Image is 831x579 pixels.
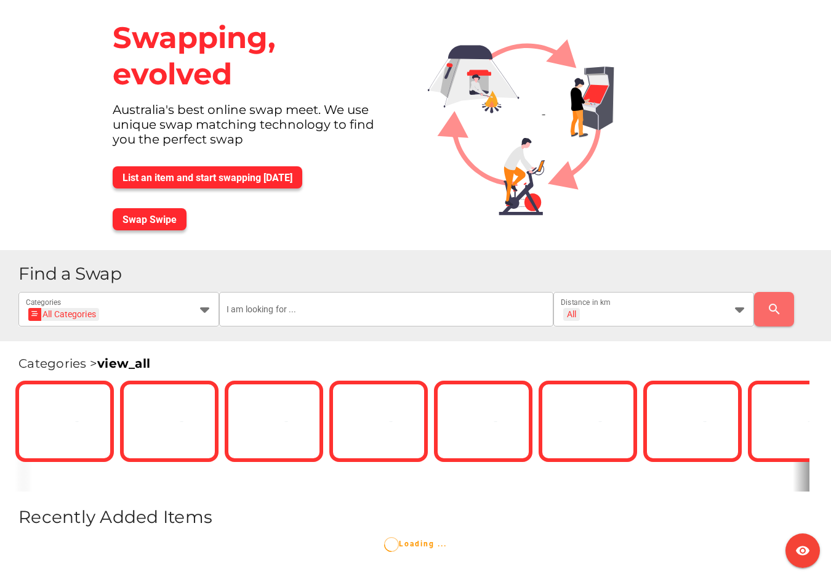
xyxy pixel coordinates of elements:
[18,356,150,371] span: Categories >
[767,302,782,317] i: search
[384,540,447,548] span: Loading ...
[795,543,810,558] i: visibility
[122,172,292,184] span: List an item and start swapping [DATE]
[122,214,177,225] span: Swap Swipe
[32,308,96,321] div: All Categories
[97,356,150,371] a: view_all
[567,309,576,320] div: All
[103,10,408,102] div: Swapping, evolved
[18,506,212,527] span: Recently Added Items
[227,292,546,326] input: I am looking for ...
[113,166,302,188] button: List an item and start swapping [DATE]
[103,102,408,156] div: Australia's best online swap meet. We use unique swap matching technology to find you the perfect...
[18,265,821,283] h1: Find a Swap
[113,208,187,230] button: Swap Swipe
